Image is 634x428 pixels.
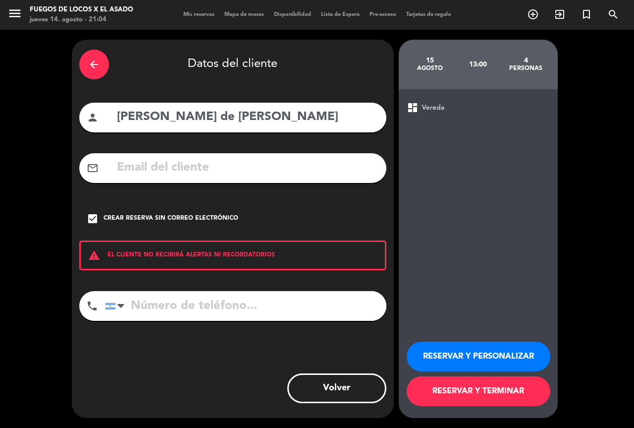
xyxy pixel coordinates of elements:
[219,12,269,17] span: Mapa de mesas
[7,6,22,21] i: menu
[86,300,98,312] i: phone
[502,64,550,72] div: personas
[87,112,99,123] i: person
[407,376,550,406] button: RESERVAR Y TERMINAR
[7,6,22,24] button: menu
[178,12,219,17] span: Mis reservas
[81,249,107,261] i: warning
[607,8,619,20] i: search
[30,15,133,25] div: jueves 14. agosto - 21:04
[422,102,444,114] span: Vereda
[104,214,238,224] div: Crear reserva sin correo electrónico
[406,57,454,64] div: 15
[269,12,316,17] span: Disponibilidad
[106,292,128,320] div: Argentina: +54
[401,12,456,17] span: Tarjetas de regalo
[287,373,386,403] button: Volver
[454,47,502,82] div: 13:00
[365,12,401,17] span: Pre-acceso
[88,59,100,70] i: arrow_back
[79,241,386,270] div: EL CLIENTE NO RECIBIRÁ ALERTAS NI RECORDATORIOS
[502,57,550,64] div: 4
[105,291,386,321] input: Número de teléfono...
[316,12,365,17] span: Lista de Espera
[406,64,454,72] div: agosto
[30,5,133,15] div: Fuegos de Locos X El Asado
[527,8,539,20] i: add_circle_outline
[407,342,550,371] button: RESERVAR Y PERSONALIZAR
[554,8,566,20] i: exit_to_app
[116,107,379,127] input: Nombre del cliente
[581,8,592,20] i: turned_in_not
[407,102,419,114] span: dashboard
[79,47,386,82] div: Datos del cliente
[87,162,99,174] i: mail_outline
[87,213,99,225] i: check_box
[116,158,379,178] input: Email del cliente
